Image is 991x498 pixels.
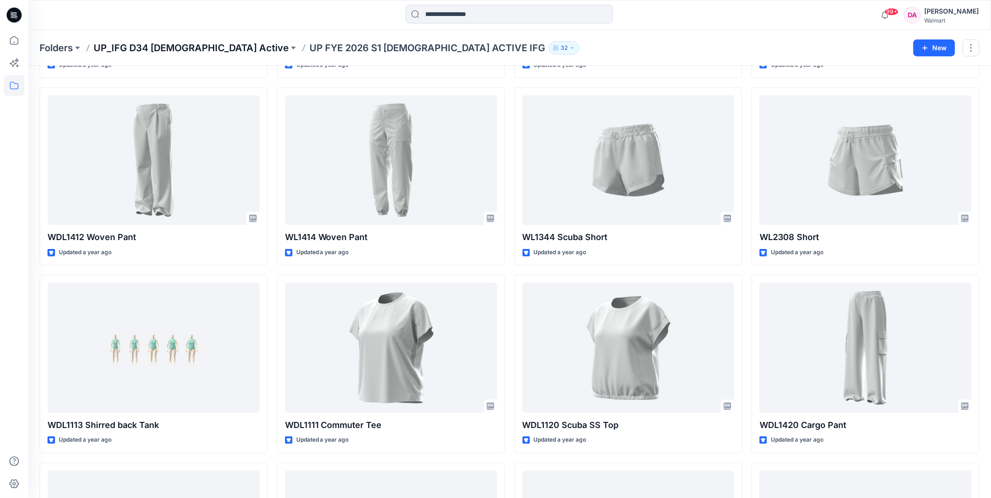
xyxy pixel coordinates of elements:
[760,419,972,432] p: WDL1420 Cargo Pant
[534,436,587,445] p: Updated a year ago
[913,39,955,56] button: New
[523,283,735,413] a: WDL1120 Scuba SS Top
[59,248,111,257] p: Updated a year ago
[771,436,824,445] p: Updated a year ago
[59,436,111,445] p: Updated a year ago
[760,231,972,244] p: WL2308 Short
[523,419,735,432] p: WDL1120 Scuba SS Top
[760,283,972,413] a: WDL1420 Cargo Pant
[285,283,497,413] a: WDL1111 Commuter Tee
[771,248,824,257] p: Updated a year ago
[285,419,497,432] p: WDL1111 Commuter Tee
[94,41,289,54] a: UP_IFG D34 [DEMOGRAPHIC_DATA] Active
[285,231,497,244] p: WL1414 Woven Pant
[48,231,260,244] p: WDL1412 Woven Pant
[885,8,899,16] span: 99+
[523,95,735,226] a: WL1344 Scuba Short
[48,283,260,413] a: WDL1113 Shirred back Tank
[534,248,587,257] p: Updated a year ago
[48,95,260,226] a: WDL1412 Woven Pant
[904,7,921,23] div: DA
[549,41,579,54] button: 32
[309,41,545,54] p: UP FYE 2026 S1 [DEMOGRAPHIC_DATA] ACTIVE IFG
[523,231,735,244] p: WL1344 Scuba Short
[296,436,349,445] p: Updated a year ago
[925,17,979,24] div: Walmart
[561,43,568,53] p: 32
[40,41,73,54] a: Folders
[760,95,972,226] a: WL2308 Short
[48,419,260,432] p: WDL1113 Shirred back Tank
[925,6,979,17] div: [PERSON_NAME]
[296,248,349,257] p: Updated a year ago
[285,95,497,226] a: WL1414 Woven Pant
